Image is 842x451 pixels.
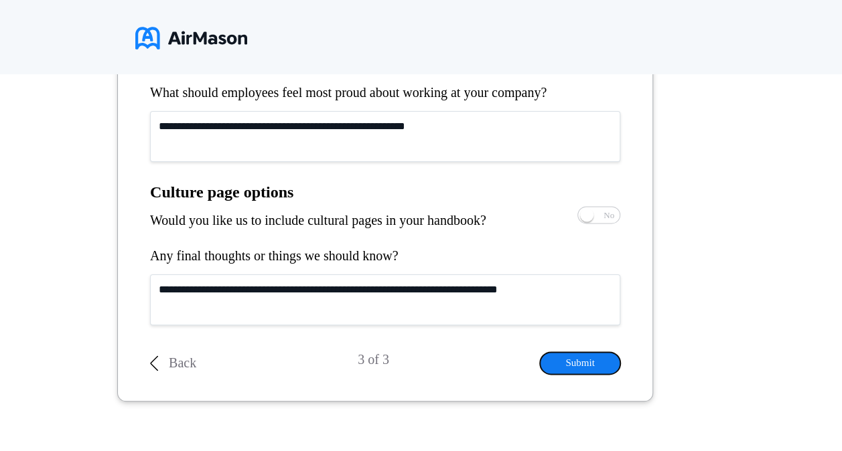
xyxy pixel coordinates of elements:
p: 3 of 3 [358,352,389,374]
p: Back [169,355,196,371]
div: What should employees feel most proud about working at your company? [150,85,620,100]
img: back [150,355,158,371]
img: logo [135,21,247,55]
span: No [604,211,614,219]
button: Submit [540,352,620,374]
div: Any final thoughts or things we should know? [150,248,620,264]
div: Would you like us to include cultural pages in your handbook? [150,213,486,228]
h1: Culture page options [150,183,620,202]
